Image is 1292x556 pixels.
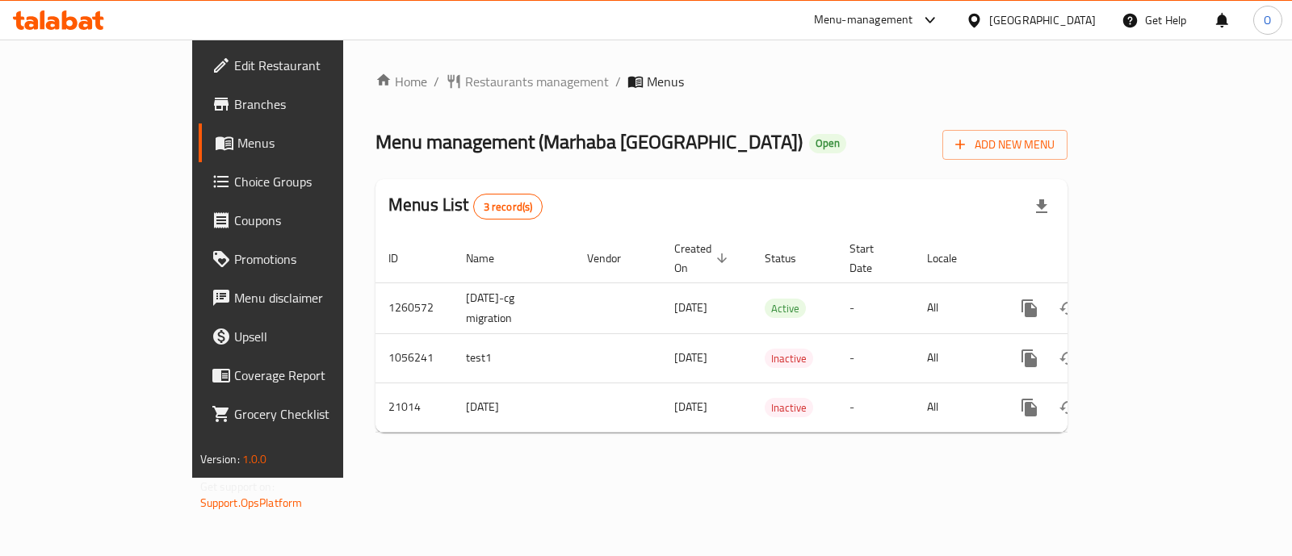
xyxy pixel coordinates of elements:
span: Get support on: [200,476,275,497]
button: Change Status [1049,388,1088,427]
td: All [914,383,997,432]
button: Change Status [1049,289,1088,328]
td: 1056241 [375,333,453,383]
nav: breadcrumb [375,72,1068,91]
a: Menu disclaimer [199,278,408,317]
a: Grocery Checklist [199,395,408,433]
a: Menus [199,123,408,162]
span: ID [388,249,419,268]
a: Coupons [199,201,408,240]
span: Branches [234,94,395,114]
td: [DATE] [453,383,574,432]
a: Promotions [199,240,408,278]
span: Upsell [234,327,395,346]
span: Choice Groups [234,172,395,191]
th: Actions [997,234,1178,283]
span: Menus [237,133,395,153]
span: Active [765,299,806,318]
button: Change Status [1049,339,1088,378]
span: [DATE] [674,347,707,368]
span: Open [809,136,846,150]
span: Version: [200,449,240,470]
a: Edit Restaurant [199,46,408,85]
span: Grocery Checklist [234,404,395,424]
span: Name [466,249,515,268]
span: Promotions [234,249,395,269]
table: enhanced table [375,234,1178,433]
td: All [914,282,997,333]
span: Menu management ( Marhaba [GEOGRAPHIC_DATA] ) [375,123,803,160]
span: Add New Menu [955,135,1055,155]
span: Inactive [765,349,813,368]
a: Coverage Report [199,356,408,395]
a: Restaurants management [446,72,609,91]
div: Open [809,134,846,153]
span: Start Date [849,239,895,278]
h2: Menus List [388,193,543,219]
td: 21014 [375,383,453,432]
td: - [837,333,914,383]
span: Created On [674,239,732,278]
span: Menus [647,72,684,91]
span: Locale [927,249,978,268]
div: Export file [1022,187,1061,226]
a: Support.OpsPlatform [200,492,303,513]
span: 1.0.0 [242,449,267,470]
a: Choice Groups [199,162,408,201]
a: Branches [199,85,408,123]
td: 1260572 [375,282,453,333]
div: Total records count [473,194,543,219]
td: test1 [453,333,574,383]
button: more [1010,339,1049,378]
span: Restaurants management [465,72,609,91]
span: [DATE] [674,396,707,417]
button: more [1010,388,1049,427]
div: Menu-management [814,10,913,30]
td: [DATE]-cg migration [453,282,574,333]
span: Vendor [587,249,642,268]
div: Active [765,299,806,318]
div: Inactive [765,398,813,417]
div: [GEOGRAPHIC_DATA] [989,11,1096,29]
button: Add New Menu [942,130,1068,160]
div: Inactive [765,349,813,368]
span: Menu disclaimer [234,288,395,307]
a: Upsell [199,317,408,356]
td: - [837,383,914,432]
span: Edit Restaurant [234,56,395,75]
td: - [837,282,914,333]
button: more [1010,289,1049,328]
span: Coverage Report [234,366,395,385]
li: / [434,72,439,91]
span: O [1264,11,1271,29]
td: All [914,333,997,383]
li: / [615,72,621,91]
span: 3 record(s) [474,199,543,215]
span: Coupons [234,211,395,230]
span: Inactive [765,399,813,417]
span: [DATE] [674,297,707,318]
span: Status [765,249,817,268]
